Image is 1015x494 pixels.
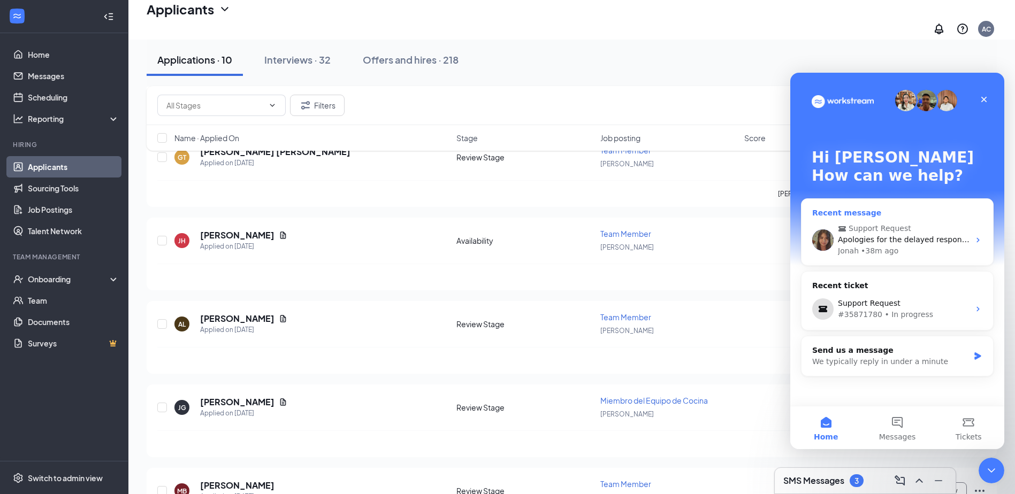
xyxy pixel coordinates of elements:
svg: Analysis [13,113,24,124]
a: Scheduling [28,87,119,108]
input: All Stages [166,99,264,111]
h5: [PERSON_NAME] [200,313,274,325]
div: Interviews · 32 [264,53,331,66]
svg: Document [279,398,287,406]
p: [PERSON_NAME] [PERSON_NAME] has applied more than . [778,189,986,198]
span: Team Member [600,479,651,489]
div: Team Management [13,252,117,261]
div: JG [178,403,186,412]
svg: Settings [13,473,24,483]
svg: ChevronDown [218,3,231,16]
svg: Filter [299,99,312,112]
a: Messages [28,65,119,87]
a: Documents [28,311,119,333]
svg: ChevronUp [913,474,926,487]
div: Review Stage [456,402,594,413]
svg: Collapse [103,11,114,22]
div: Reporting [28,113,120,124]
div: Applied on [DATE] [200,408,287,419]
a: Talent Network [28,220,119,242]
span: Stage [456,133,478,143]
span: Team Member [600,312,651,322]
svg: QuestionInfo [956,22,969,35]
button: ChevronUp [911,472,928,489]
div: Applications · 10 [157,53,232,66]
div: Applied on [DATE] [200,158,350,168]
svg: ComposeMessage [894,474,906,487]
div: Availability [456,235,594,246]
a: Job Postings [28,199,119,220]
div: Applied on [DATE] [200,325,287,335]
span: Team Member [600,229,651,238]
a: Applicants [28,156,119,177]
span: [PERSON_NAME] [600,410,654,418]
svg: WorkstreamLogo [12,11,22,21]
iframe: Intercom live chat [790,73,1004,449]
a: Team [28,290,119,311]
span: Name · Applied On [174,133,239,143]
iframe: Intercom live chat [979,458,1004,483]
div: Hiring [13,140,117,149]
div: Applied on [DATE] [200,241,287,252]
h3: SMS Messages [783,475,844,487]
span: Miembro del Equipo de Cocina [600,396,708,405]
div: AL [178,320,186,329]
span: [PERSON_NAME] [600,327,654,335]
button: ComposeMessage [891,472,909,489]
div: AC [982,25,991,34]
span: [PERSON_NAME] [600,160,654,168]
span: [PERSON_NAME] [600,243,654,251]
div: Review Stage [456,319,594,329]
a: Home [28,44,119,65]
svg: Notifications [933,22,945,35]
h5: [PERSON_NAME] [200,396,274,408]
h5: [PERSON_NAME] [200,480,274,491]
span: Score [744,133,766,143]
div: Switch to admin view [28,473,103,483]
div: 3 [854,476,859,485]
button: Minimize [930,472,947,489]
a: Sourcing Tools [28,177,119,199]
svg: UserCheck [13,274,24,284]
svg: Document [279,231,287,240]
svg: Document [279,314,287,323]
button: Filter Filters [290,95,345,116]
h5: [PERSON_NAME] [200,229,274,241]
span: Job posting [600,133,640,143]
div: JH [178,236,186,245]
svg: ChevronDown [268,101,277,110]
a: SurveysCrown [28,333,119,354]
svg: Minimize [932,474,945,487]
div: Offers and hires · 218 [363,53,459,66]
div: Onboarding [28,274,110,284]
